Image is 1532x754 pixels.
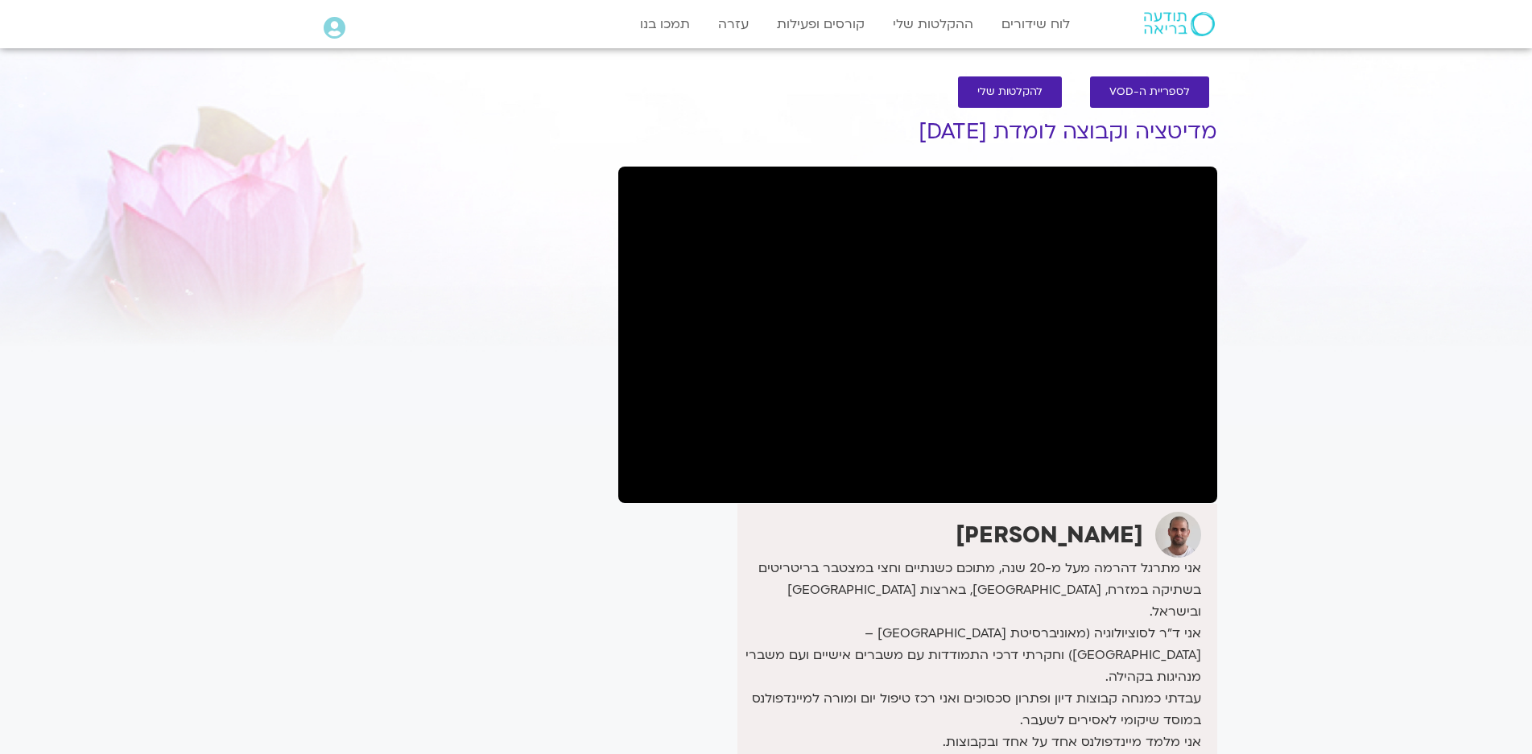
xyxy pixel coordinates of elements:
[1155,512,1201,558] img: דקל קנטי
[769,9,873,39] a: קורסים ופעילות
[1144,12,1215,36] img: תודעה בריאה
[618,120,1217,144] h1: מדיטציה וקבוצה לומדת [DATE]
[1090,76,1209,108] a: לספריית ה-VOD
[958,76,1062,108] a: להקלטות שלי
[993,9,1078,39] a: לוח שידורים
[885,9,981,39] a: ההקלטות שלי
[632,9,698,39] a: תמכו בנו
[1109,86,1190,98] span: לספריית ה-VOD
[956,520,1143,550] strong: [PERSON_NAME]
[710,9,757,39] a: עזרה
[977,86,1043,98] span: להקלטות שלי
